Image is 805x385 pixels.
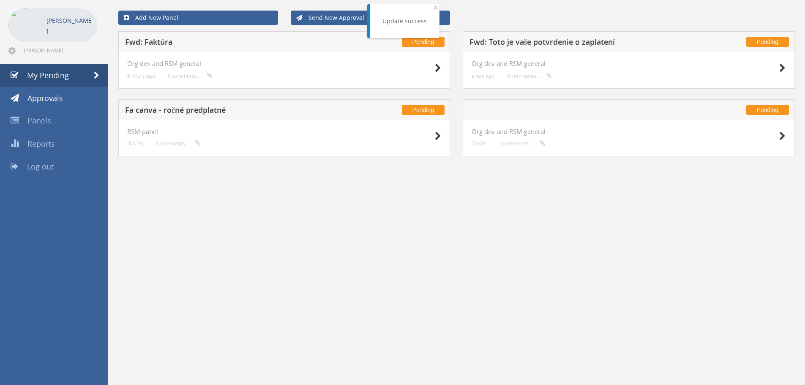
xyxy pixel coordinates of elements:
h4: Org dev and RSM general [472,60,786,67]
span: Pending [746,105,789,115]
a: Send New Approval [291,11,450,25]
small: [DATE] [127,140,143,147]
small: 6 hours ago [127,73,155,79]
span: Pending [402,37,445,47]
small: 0 comments... [168,73,213,79]
span: Panels [27,115,51,126]
small: [DATE] [472,140,488,147]
small: 0 comments... [507,73,552,79]
div: Update success [382,17,427,25]
small: a day ago [472,73,494,79]
span: Pending [746,37,789,47]
small: 0 comments... [500,140,545,147]
h4: Org dev and RSM general [127,60,441,67]
span: Reports [27,139,55,149]
small: 0 comments... [156,140,201,147]
h5: Fwd: Faktúra [125,38,348,49]
p: [PERSON_NAME] [46,15,93,36]
span: Approvals [27,93,63,103]
h5: Fwd: Toto je vaše potvrdenie o zaplatení [469,38,692,49]
span: Pending [402,105,445,115]
h4: Org dev and RSM general [472,128,786,135]
h4: RSM panel [127,128,441,135]
a: Add New Panel [118,11,278,25]
span: × [433,1,438,13]
h5: Fa canva - ročné predplatné [125,106,348,117]
span: [PERSON_NAME][EMAIL_ADDRESS][PERSON_NAME][DOMAIN_NAME] [24,47,96,54]
span: Log out [27,161,54,172]
span: My Pending [27,70,69,80]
